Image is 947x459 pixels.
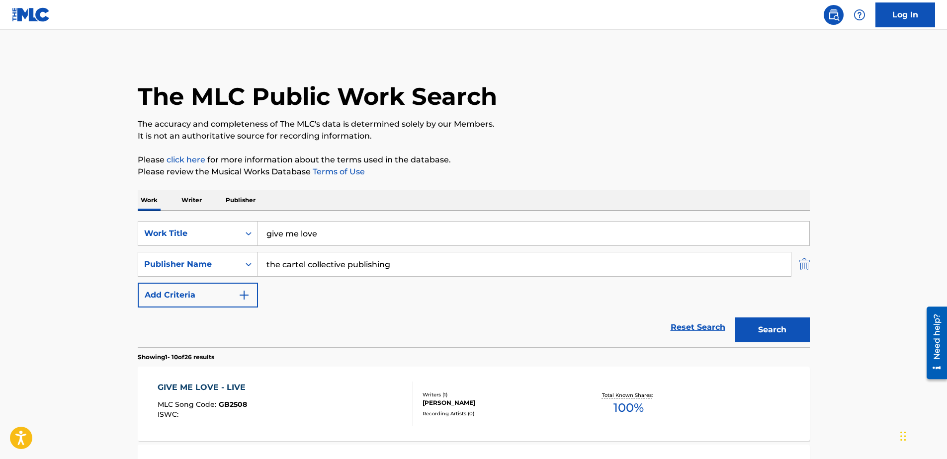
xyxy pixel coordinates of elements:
span: MLC Song Code : [158,400,219,409]
div: Recording Artists ( 0 ) [423,410,573,417]
button: Search [735,317,810,342]
p: Showing 1 - 10 of 26 results [138,353,214,362]
img: Delete Criterion [799,252,810,277]
a: Log In [875,2,935,27]
a: Terms of Use [311,167,365,176]
div: Drag [900,421,906,451]
p: Please review the Musical Works Database [138,166,810,178]
div: Writers ( 1 ) [423,391,573,398]
span: 100 % [613,399,644,417]
div: Help [850,5,869,25]
p: Work [138,190,161,211]
div: Publisher Name [144,258,234,270]
a: click here [167,155,205,164]
p: Total Known Shares: [602,391,655,399]
p: Writer [178,190,205,211]
form: Search Form [138,221,810,347]
img: 9d2ae6d4665cec9f34b9.svg [238,289,250,301]
img: help [854,9,865,21]
button: Add Criteria [138,283,258,307]
img: MLC Logo [12,7,50,22]
p: The accuracy and completeness of The MLC's data is determined solely by our Members. [138,118,810,130]
p: Publisher [223,190,258,211]
iframe: Chat Widget [897,411,947,459]
span: ISWC : [158,410,181,419]
div: Work Title [144,228,234,239]
a: Reset Search [666,316,730,338]
img: search [828,9,840,21]
div: [PERSON_NAME] [423,398,573,407]
h1: The MLC Public Work Search [138,81,497,111]
a: GIVE ME LOVE - LIVEMLC Song Code:GB2508ISWC:Writers (1)[PERSON_NAME]Recording Artists (0)Total Kn... [138,367,810,441]
a: Public Search [824,5,844,25]
span: GB2508 [219,400,247,409]
p: It is not an authoritative source for recording information. [138,130,810,142]
p: Please for more information about the terms used in the database. [138,154,810,166]
iframe: Resource Center [919,303,947,383]
div: GIVE ME LOVE - LIVE [158,382,251,393]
